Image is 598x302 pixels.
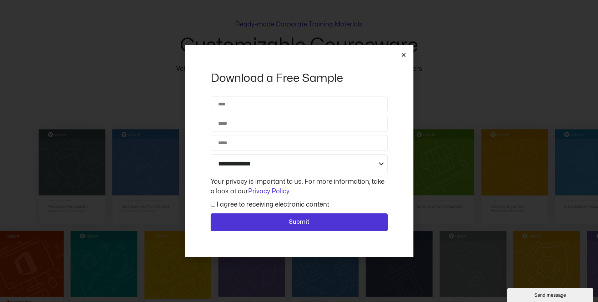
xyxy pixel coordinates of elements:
[401,52,406,58] a: Close
[507,286,594,302] iframe: chat widget
[248,188,290,194] a: Privacy Policy
[217,202,329,208] label: I agree to receiving electronic content
[211,213,388,231] button: Submit
[211,71,388,86] h2: Download a Free Sample
[209,177,390,196] div: Your privacy is important to us. For more information, take a look at our .
[289,218,310,227] span: Submit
